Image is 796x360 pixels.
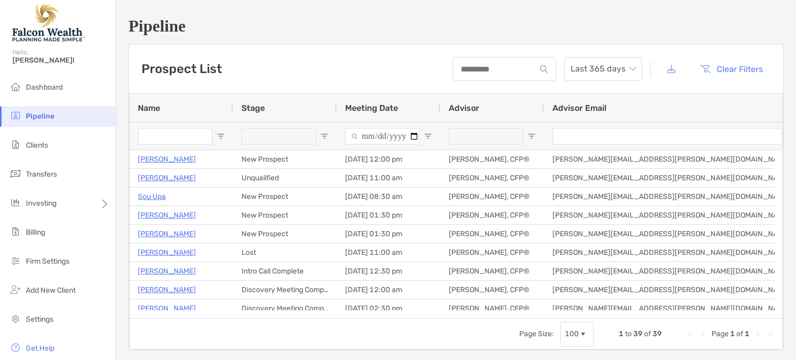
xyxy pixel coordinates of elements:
[687,330,695,338] div: First Page
[233,299,337,318] div: Discovery Meeting Complete
[699,330,707,338] div: Previous Page
[424,132,432,140] button: Open Filter Menu
[9,225,22,238] img: billing icon
[692,57,771,80] button: Clear Filters
[9,254,22,267] img: firm-settings icon
[233,262,337,280] div: Intro Call Complete
[233,188,337,206] div: New Prospect
[440,169,544,187] div: [PERSON_NAME], CFP®
[730,329,735,338] span: 1
[138,153,196,166] a: [PERSON_NAME]
[345,103,398,113] span: Meeting Date
[440,299,544,318] div: [PERSON_NAME], CFP®
[440,150,544,168] div: [PERSON_NAME], CFP®
[440,262,544,280] div: [PERSON_NAME], CFP®
[440,243,544,262] div: [PERSON_NAME], CFP®
[644,329,651,338] span: of
[233,169,337,187] div: Unqualified
[440,281,544,299] div: [PERSON_NAME], CFP®
[560,322,594,347] div: Page Size
[337,169,440,187] div: [DATE] 11:00 am
[337,243,440,262] div: [DATE] 11:00 am
[337,262,440,280] div: [DATE] 12:30 pm
[233,206,337,224] div: New Prospect
[26,257,69,266] span: Firm Settings
[138,283,196,296] a: [PERSON_NAME]
[440,188,544,206] div: [PERSON_NAME], CFP®
[754,330,762,338] div: Next Page
[241,103,265,113] span: Stage
[9,167,22,180] img: transfers icon
[12,4,85,41] img: Falcon Wealth Planning Logo
[138,246,196,259] a: [PERSON_NAME]
[440,225,544,243] div: [PERSON_NAME], CFP®
[552,128,783,145] input: Advisor Email Filter Input
[745,329,749,338] span: 1
[26,83,63,92] span: Dashboard
[337,281,440,299] div: [DATE] 12:00 am
[9,109,22,122] img: pipeline icon
[233,243,337,262] div: Lost
[345,128,420,145] input: Meeting Date Filter Input
[26,141,48,150] span: Clients
[26,199,56,208] span: Investing
[736,329,743,338] span: of
[233,225,337,243] div: New Prospect
[652,329,662,338] span: 39
[141,62,222,76] h3: Prospect List
[138,209,196,222] a: [PERSON_NAME]
[138,128,212,145] input: Name Filter Input
[571,57,636,80] span: Last 365 days
[138,302,196,315] a: [PERSON_NAME]
[528,132,536,140] button: Open Filter Menu
[320,132,329,140] button: Open Filter Menu
[9,283,22,296] img: add_new_client icon
[26,315,53,324] span: Settings
[26,112,54,121] span: Pipeline
[552,103,606,113] span: Advisor Email
[9,341,22,354] img: get-help icon
[9,80,22,93] img: dashboard icon
[9,138,22,151] img: clients icon
[449,103,479,113] span: Advisor
[337,206,440,224] div: [DATE] 01:30 pm
[337,150,440,168] div: [DATE] 12:00 pm
[138,171,196,184] a: [PERSON_NAME]
[9,312,22,325] img: settings icon
[337,299,440,318] div: [DATE] 02:30 pm
[633,329,643,338] span: 39
[26,286,76,295] span: Add New Client
[565,329,579,338] div: 100
[138,190,166,203] a: Sou Upa
[26,344,54,353] span: Get Help
[440,206,544,224] div: [PERSON_NAME], CFP®
[26,228,45,237] span: Billing
[138,227,196,240] a: [PERSON_NAME]
[138,103,160,113] span: Name
[233,150,337,168] div: New Prospect
[712,329,729,338] span: Page
[12,56,109,65] span: [PERSON_NAME]!
[625,329,632,338] span: to
[766,330,774,338] div: Last Page
[217,132,225,140] button: Open Filter Menu
[138,265,196,278] a: [PERSON_NAME]
[540,65,548,73] img: input icon
[233,281,337,299] div: Discovery Meeting Complete
[337,225,440,243] div: [DATE] 01:30 pm
[129,17,784,36] h1: Pipeline
[26,170,57,179] span: Transfers
[9,196,22,209] img: investing icon
[619,329,623,338] span: 1
[519,329,554,338] div: Page Size:
[337,188,440,206] div: [DATE] 08:30 am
